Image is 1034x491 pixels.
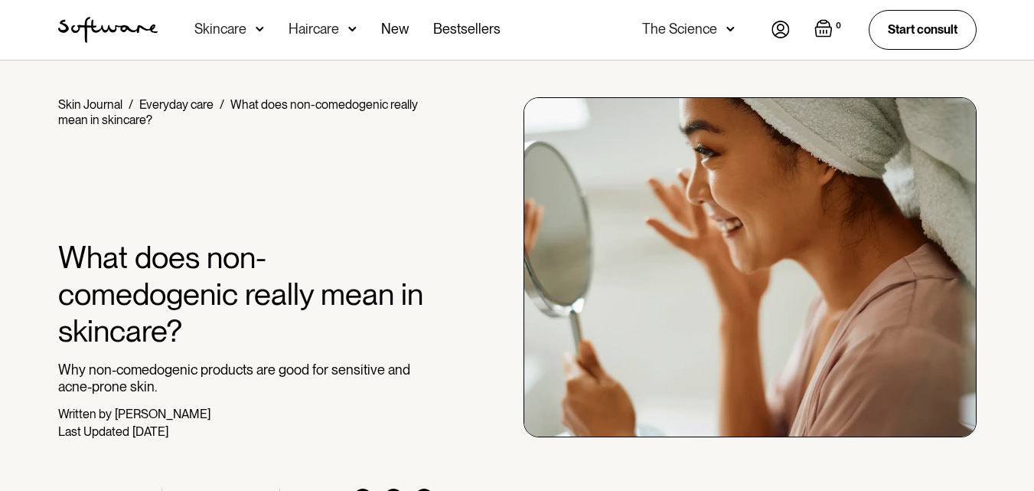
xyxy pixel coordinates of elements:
[58,97,122,112] a: Skin Journal
[726,21,735,37] img: arrow down
[289,21,339,37] div: Haircare
[194,21,246,37] div: Skincare
[139,97,214,112] a: Everyday care
[58,17,158,43] img: Software Logo
[58,97,418,127] div: What does non-comedogenic really mean in skincare?
[833,19,844,33] div: 0
[58,362,434,394] p: Why non-comedogenic products are good for sensitive and acne-prone skin.
[115,407,210,421] div: [PERSON_NAME]
[814,19,844,41] a: Open empty cart
[132,424,168,439] div: [DATE]
[58,239,434,349] h1: What does non-comedogenic really mean in skincare?
[256,21,264,37] img: arrow down
[129,97,133,112] div: /
[642,21,717,37] div: The Science
[220,97,224,112] div: /
[58,407,112,421] div: Written by
[869,10,977,49] a: Start consult
[58,424,129,439] div: Last Updated
[348,21,357,37] img: arrow down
